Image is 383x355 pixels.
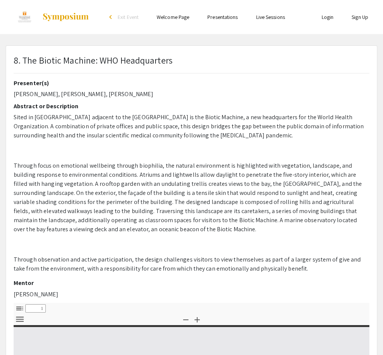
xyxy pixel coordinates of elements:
[14,79,369,87] h2: Presenter(s)
[352,14,368,20] a: Sign Up
[14,161,369,234] p: Through focus on emotional wellbeing through biophilia, the natural environment is highlighted wi...
[6,8,89,26] a: EUReCA 2022
[42,12,89,22] img: Symposium by ForagerOne
[256,14,285,20] a: Live Sessions
[157,14,189,20] a: Welcome Page
[25,304,46,313] input: Page
[14,103,369,110] h2: Abstract or Description
[14,255,369,273] p: Through observation and active participation, the design challenges visitors to view themselves a...
[13,303,26,314] button: Toggle Sidebar
[118,14,139,20] span: Exit Event
[109,15,114,19] div: arrow_back_ios
[14,90,369,99] p: [PERSON_NAME], [PERSON_NAME], [PERSON_NAME]
[179,314,192,325] button: Zoom Out
[14,290,369,299] p: [PERSON_NAME]
[322,14,334,20] a: Login
[13,314,26,325] button: Tools
[14,53,173,67] p: 8. The Biotic Machine: WHO Headquarters
[15,8,34,26] img: EUReCA 2022
[207,14,238,20] a: Presentations
[191,314,204,325] button: Zoom In
[14,279,369,286] h2: Mentor
[14,113,369,140] p: Sited in [GEOGRAPHIC_DATA] adjacent to the [GEOGRAPHIC_DATA] is the Biotic Machine, a new headqua...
